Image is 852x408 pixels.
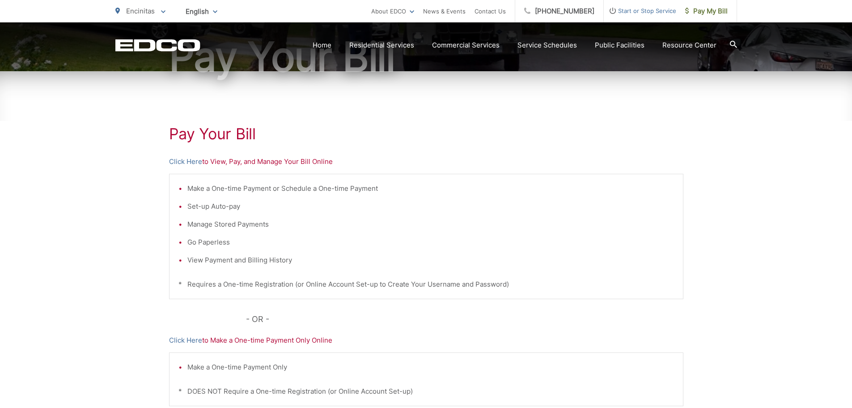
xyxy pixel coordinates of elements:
[595,40,644,51] a: Public Facilities
[169,156,683,167] p: to View, Pay, and Manage Your Bill Online
[115,39,200,52] a: EDCD logo. Return to the homepage.
[187,183,674,194] li: Make a One-time Payment or Schedule a One-time Payment
[349,40,414,51] a: Residential Services
[169,156,202,167] a: Click Here
[169,125,683,143] h1: Pay Your Bill
[126,7,155,15] span: Encinitas
[313,40,331,51] a: Home
[475,6,506,17] a: Contact Us
[432,40,500,51] a: Commercial Services
[423,6,466,17] a: News & Events
[169,335,202,346] a: Click Here
[685,6,728,17] span: Pay My Bill
[517,40,577,51] a: Service Schedules
[246,313,683,326] p: - OR -
[179,4,224,19] span: English
[187,255,674,266] li: View Payment and Billing History
[187,362,674,373] li: Make a One-time Payment Only
[169,335,683,346] p: to Make a One-time Payment Only Online
[178,279,674,290] p: * Requires a One-time Registration (or Online Account Set-up to Create Your Username and Password)
[662,40,716,51] a: Resource Center
[187,201,674,212] li: Set-up Auto-pay
[115,34,737,79] h1: Pay Your Bill
[178,386,674,397] p: * DOES NOT Require a One-time Registration (or Online Account Set-up)
[371,6,414,17] a: About EDCO
[187,237,674,248] li: Go Paperless
[187,219,674,230] li: Manage Stored Payments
